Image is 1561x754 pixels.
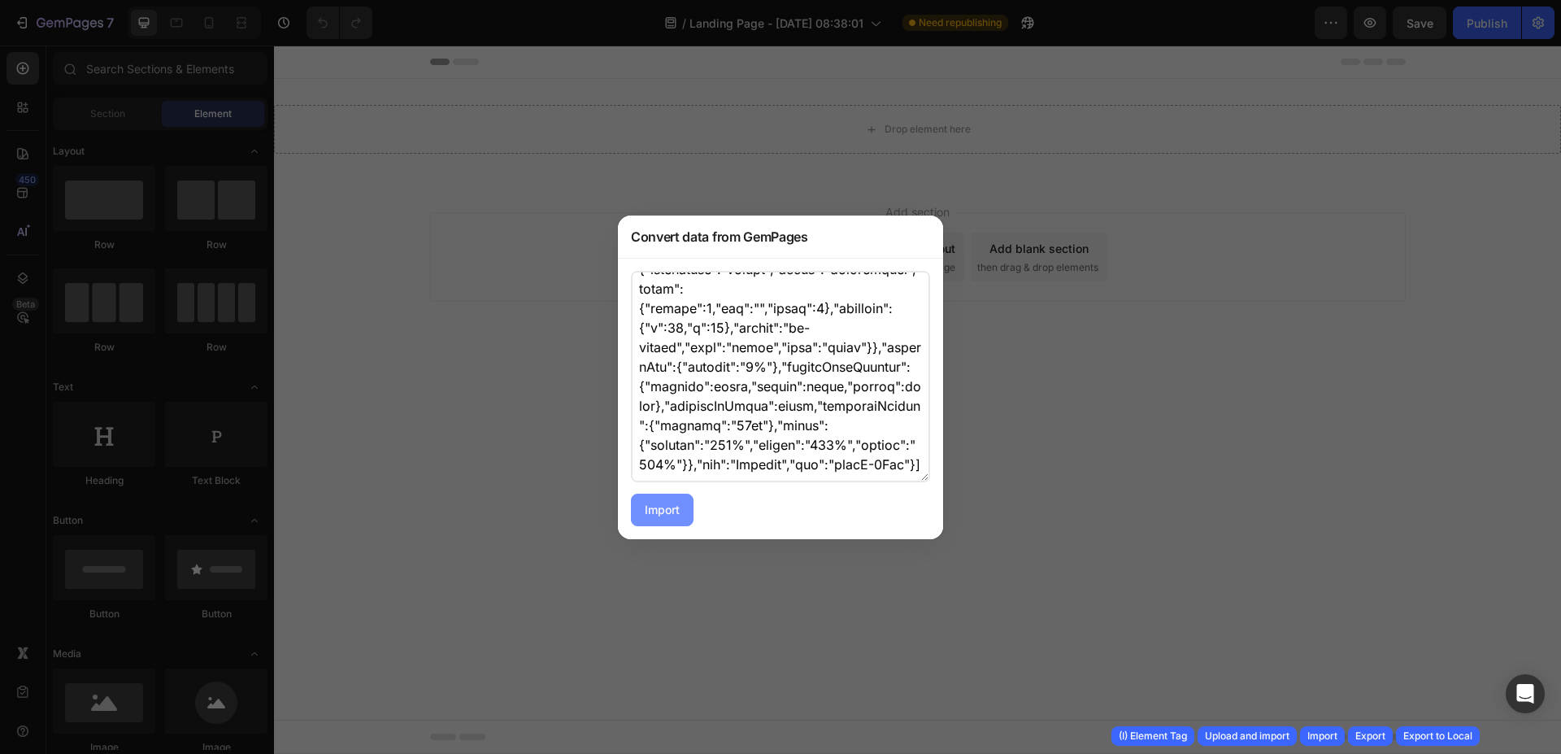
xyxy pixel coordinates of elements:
button: Import [1300,726,1345,746]
div: Generate layout [596,194,681,211]
div: Export to Local [1403,729,1472,743]
div: Export [1355,729,1385,743]
div: Add blank section [715,194,815,211]
div: Choose templates [468,194,567,211]
button: Export to Local [1396,726,1480,746]
span: from URL or image [594,215,681,229]
button: Import [631,494,694,526]
div: (I) Element Tag [1119,729,1187,743]
div: Convert data from GemPages [618,216,943,258]
button: (I) Element Tag [1111,726,1194,746]
div: Import [1307,729,1337,743]
div: Drop element here [611,77,697,90]
span: inspired by CRO experts [461,215,572,229]
button: Export [1348,726,1393,746]
span: Add section [605,158,682,175]
button: Upload and import [1198,726,1297,746]
span: then drag & drop elements [703,215,824,229]
div: Upload and import [1205,729,1289,743]
div: Open Intercom Messenger [1506,674,1545,713]
div: Import [645,501,680,518]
